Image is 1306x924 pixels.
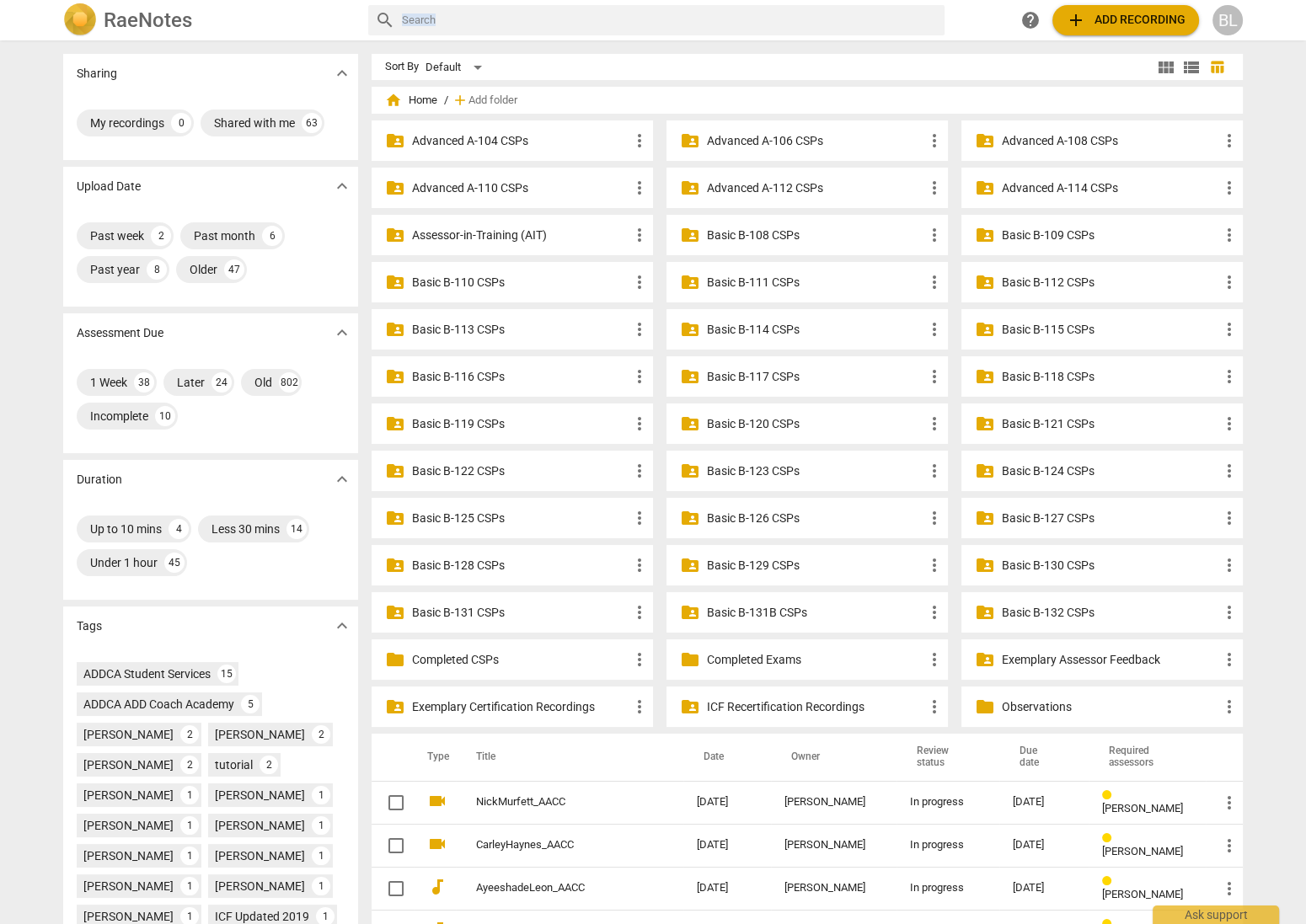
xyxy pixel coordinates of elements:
span: folder_shared [385,508,405,528]
div: 2 [180,756,199,774]
th: Review status [897,734,999,781]
div: tutorial [215,756,253,773]
span: Review status: in progress [1102,832,1118,845]
div: 15 [217,665,236,683]
p: Basic B-114 CSPs [707,321,924,339]
p: Basic B-122 CSPs [412,462,629,480]
span: folder_shared [385,461,405,481]
div: [PERSON_NAME] [215,878,305,895]
p: Advanced A-108 CSPs [1002,132,1219,150]
div: In progress [910,796,986,809]
span: folder [975,697,995,717]
span: more_vert [1219,461,1239,481]
div: [PERSON_NAME] [784,796,883,809]
div: 38 [134,372,154,393]
span: more_vert [1219,793,1239,813]
span: folder_shared [680,272,700,292]
span: more_vert [629,366,650,387]
span: [PERSON_NAME] [1102,802,1183,815]
span: folder_shared [975,178,995,198]
div: [DATE] [1013,796,1075,809]
span: more_vert [629,602,650,622]
span: more_vert [629,131,650,151]
div: 45 [164,553,185,573]
span: folder_shared [975,272,995,292]
span: folder_shared [385,697,405,717]
span: folder_shared [975,508,995,528]
span: more_vert [1219,131,1239,151]
span: more_vert [1219,602,1239,622]
a: LogoRaeNotes [63,3,355,37]
p: Advanced A-112 CSPs [707,179,924,197]
p: Advanced A-110 CSPs [412,179,629,197]
span: more_vert [1219,319,1239,339]
p: Basic B-130 CSPs [1002,557,1219,574]
span: [PERSON_NAME] [1102,888,1183,900]
a: Help [1015,5,1046,35]
div: [PERSON_NAME] [83,878,174,895]
span: add [1066,10,1086,30]
span: more_vert [924,319,945,339]
span: folder_shared [680,508,700,528]
span: folder_shared [680,602,700,622]
div: 1 [180,816,199,835]
span: more_vert [924,697,945,717]
span: folder_shared [385,225,405,245]
button: Show more [329,61,355,86]
span: more_vert [629,178,650,198]
p: Advanced A-114 CSPs [1002,179,1219,197]
th: Title [456,734,683,781]
p: Basic B-111 CSPs [707,274,924,291]
span: more_vert [629,272,650,292]
div: 14 [286,519,307,539]
span: more_vert [924,461,945,481]
span: videocam [427,791,447,811]
span: folder_shared [975,414,995,434]
span: folder_shared [975,649,995,670]
div: 1 [180,847,199,865]
div: 2 [180,725,199,744]
button: Upload [1052,5,1199,35]
th: Date [683,734,771,781]
span: folder_shared [385,555,405,575]
div: Old [254,374,272,391]
span: more_vert [924,178,945,198]
p: Basic B-128 CSPs [412,557,629,574]
a: AyeeshadeLeon_AACC [476,882,636,895]
span: folder_shared [680,414,700,434]
span: more_vert [1219,225,1239,245]
span: expand_more [332,323,352,343]
span: more_vert [629,649,650,670]
p: Completed Exams [707,651,924,669]
span: search [375,10,395,30]
span: [PERSON_NAME] [1102,845,1183,857]
span: folder_shared [385,602,405,622]
span: folder_shared [385,131,405,151]
div: Past year [90,261,140,278]
span: folder_shared [385,414,405,434]
span: more_vert [924,602,945,622]
h2: RaeNotes [104,8,192,32]
span: home [385,92,402,109]
div: 1 [180,786,199,804]
div: Ask support [1153,905,1279,924]
span: folder_shared [975,555,995,575]
span: more_vert [1219,272,1239,292]
div: Sort By [385,61,419,73]
a: CarleyHaynes_AACC [476,839,636,852]
span: folder_shared [975,366,995,387]
div: Later [177,374,205,391]
span: folder_shared [385,366,405,387]
div: 2 [151,226,171,246]
span: view_module [1156,57,1176,77]
span: Review status: in progress [1102,875,1118,888]
span: folder_shared [680,131,700,151]
div: [PERSON_NAME] [83,756,174,773]
div: In progress [910,882,986,895]
span: folder_shared [680,555,700,575]
div: [DATE] [1013,882,1075,895]
p: Basic B-112 CSPs [1002,274,1219,291]
p: Exemplary Certification Recordings [412,698,629,716]
span: more_vert [924,131,945,151]
p: Exemplary Assessor Feedback [1002,651,1219,669]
